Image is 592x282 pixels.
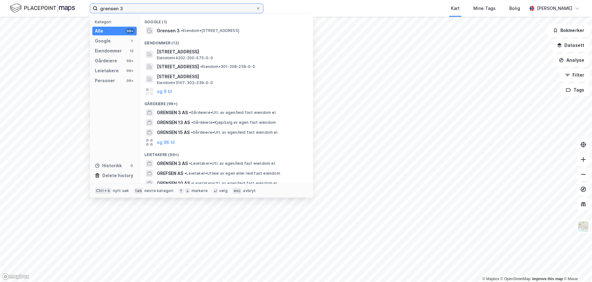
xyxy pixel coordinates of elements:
div: Google [95,37,111,45]
div: 0 [129,163,134,168]
div: Gårdeiere [95,57,117,65]
div: esc [232,188,242,194]
a: Improve this map [532,277,563,281]
span: • [191,181,193,186]
div: Google (1) [139,15,313,26]
span: GREFSEN AS [157,170,183,177]
div: Eiendommer (12) [139,36,313,47]
div: nytt søk [113,188,129,193]
span: [STREET_ADDRESS] [157,48,306,56]
img: logo.f888ab2527a4732fd821a326f86c7f29.svg [10,3,75,14]
span: • [181,28,183,33]
span: [STREET_ADDRESS] [157,63,199,70]
input: Søk på adresse, matrikkel, gårdeiere, leietakere eller personer [98,4,256,13]
span: Leietaker • Utl. av egen/leid fast eiendom el. [189,161,276,166]
a: Mapbox homepage [2,273,29,280]
button: Filter [560,69,590,81]
span: GRENSEN 10 AS [157,180,190,187]
span: GRENSEN 3 AS [157,109,188,116]
div: 99+ [126,78,134,83]
span: Gårdeiere • Utl. av egen/leid fast eiendom el. [189,110,276,115]
span: • [189,110,191,115]
div: Kontrollprogram for chat [561,252,592,282]
div: 1 [129,38,134,43]
div: Eiendommer [95,47,122,55]
span: Leietaker • Utl. av egen/leid fast eiendom el. [191,181,278,186]
span: • [191,130,193,135]
div: Kart [451,5,460,12]
span: Eiendom • 3107-303-339-0-0 [157,80,213,85]
a: Mapbox [482,277,499,281]
div: Leietakere (99+) [139,147,313,159]
div: 12 [129,48,134,53]
div: markere [192,188,208,193]
div: 99+ [126,29,134,34]
div: Delete history [102,172,133,179]
button: Analyse [554,54,590,66]
div: Personer [95,77,115,84]
span: • [184,171,186,176]
button: og 96 til [157,139,175,146]
div: tab [134,188,143,194]
span: Grensen 3 [157,27,180,34]
button: og 9 til [157,88,172,95]
div: [PERSON_NAME] [537,5,572,12]
span: GRENSEN 15 AS [157,129,190,136]
div: avbryt [243,188,256,193]
span: GRENSEN 3 AS [157,160,188,167]
span: • [189,161,191,166]
div: Alle [95,27,103,35]
span: Eiendom • 301-208-259-0-0 [200,64,255,69]
span: • [191,120,193,125]
div: Bolig [509,5,520,12]
img: Z [577,221,589,232]
span: Leietaker • Utleie av egen eller leid fast eiendom [184,171,280,176]
div: Ctrl + k [95,188,112,194]
div: velg [219,188,228,193]
a: OpenStreetMap [501,277,531,281]
span: Gårdeiere • Utl. av egen/leid fast eiendom el. [191,130,278,135]
span: Eiendom • 4202-200-575-0-0 [157,56,213,60]
div: Mine Tags [473,5,496,12]
div: 99+ [126,58,134,63]
span: Gårdeiere • Kjøp/salg av egen fast eiendom [191,120,276,125]
div: Leietakere [95,67,119,74]
span: GRENSEN 13 AS [157,119,190,126]
div: Kategori [95,20,137,24]
div: neste kategori [144,188,174,193]
div: Historikk [95,162,122,169]
iframe: Chat Widget [561,252,592,282]
button: Bokmerker [548,24,590,37]
div: Gårdeiere (99+) [139,96,313,108]
span: • [200,64,202,69]
span: [STREET_ADDRESS] [157,73,306,80]
div: 99+ [126,68,134,73]
button: Datasett [552,39,590,51]
button: Tags [561,84,590,96]
span: Eiendom • [STREET_ADDRESS] [181,28,239,33]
